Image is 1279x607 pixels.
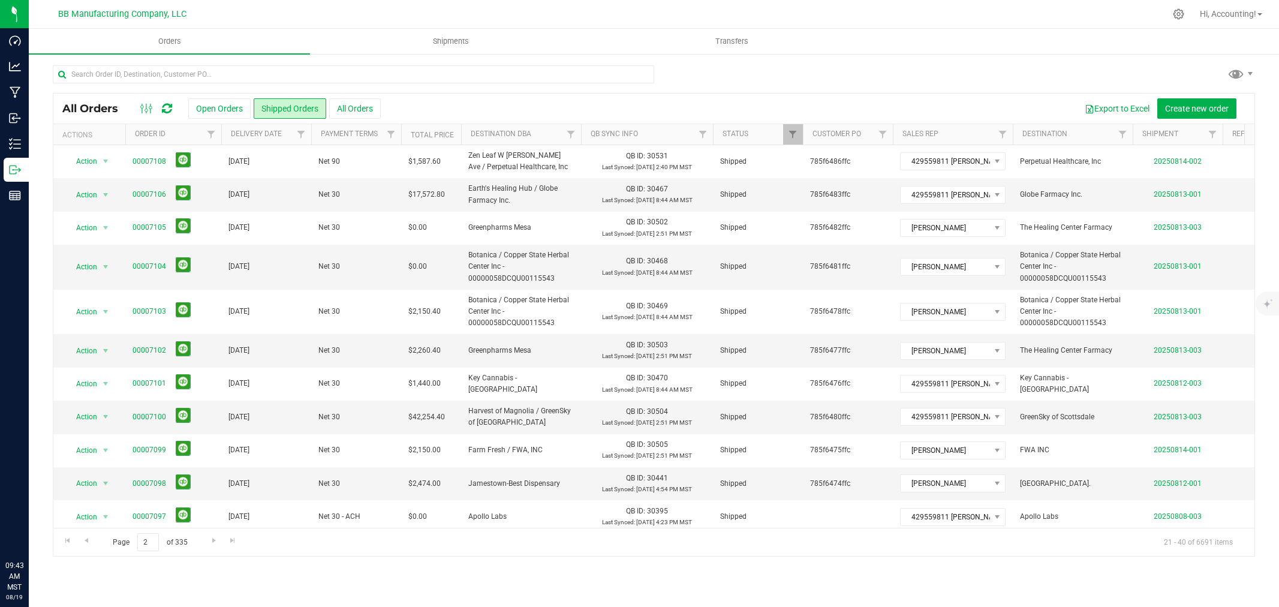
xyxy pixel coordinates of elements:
span: Last Synced: [602,386,635,393]
a: Filter [561,124,581,145]
span: Shipped [720,478,796,489]
span: select [98,153,113,170]
span: [DATE] [228,306,249,317]
span: 30441 [647,474,668,482]
a: Filter [1203,124,1223,145]
span: Last Synced: [602,353,635,359]
span: $1,587.60 [408,156,441,167]
inline-svg: Analytics [9,61,21,73]
span: [DATE] [228,411,249,423]
span: 785f6478ffc [810,306,886,317]
a: 20250814-001 [1154,446,1202,454]
span: Action [65,442,98,459]
inline-svg: Dashboard [9,35,21,47]
span: Shipped [720,222,796,233]
a: Orders [29,29,310,54]
span: $17,572.80 [408,189,445,200]
span: $1,440.00 [408,378,441,389]
span: The Healing Center Farmacy [1020,222,1125,233]
a: Filter [381,124,401,145]
span: select [98,303,113,320]
span: BB Manufacturing Company, LLC [58,9,186,19]
span: Net 30 [318,478,394,489]
a: Go to the last page [224,533,242,549]
span: 21 - 40 of 6691 items [1154,533,1242,551]
span: [DATE] [228,189,249,200]
span: $0.00 [408,261,427,272]
div: Actions [62,131,121,139]
a: Sales Rep [902,130,938,138]
span: [DATE] [228,378,249,389]
span: Zen Leaf W [PERSON_NAME] Ave / Perpetual Healthcare, Inc [468,150,574,173]
span: QB ID: [626,407,645,416]
iframe: Resource center unread badge [35,509,50,524]
a: 20250813-003 [1154,413,1202,421]
span: Jamestown-Best Dispensary [468,478,574,489]
button: Shipped Orders [254,98,326,119]
span: Key Cannabis - [GEOGRAPHIC_DATA] [1020,372,1125,395]
a: 00007100 [133,411,166,423]
a: 00007099 [133,444,166,456]
span: Apollo Labs [1020,511,1125,522]
span: 785f6480ffc [810,411,886,423]
span: 785f6476ffc [810,378,886,389]
span: select [98,187,113,203]
a: Total Price [411,131,454,139]
span: 30504 [647,407,668,416]
span: QB ID: [626,257,645,265]
span: Last Synced: [602,486,635,492]
span: 429559811 [PERSON_NAME] [901,153,990,170]
span: Action [65,408,98,425]
span: [PERSON_NAME] [901,342,990,359]
span: 30469 [647,302,668,310]
span: $2,150.40 [408,306,441,317]
span: [DATE] 8:44 AM MST [636,314,693,320]
span: QB ID: [626,507,645,515]
span: [DATE] [228,261,249,272]
button: Create new order [1157,98,1236,119]
span: Net 30 [318,306,394,317]
inline-svg: Reports [9,190,21,202]
span: select [98,408,113,425]
span: Net 30 [318,189,394,200]
span: Shipped [720,444,796,456]
span: Action [65,220,98,236]
span: Botanica / Copper State Herbal Center Inc - 00000058DCQU00115543 [468,295,574,329]
span: Harvest of Magnolia / GreenSky of [GEOGRAPHIC_DATA] [468,405,574,428]
span: Botanica / Copper State Herbal Center Inc - 00000058DCQU00115543 [1020,295,1125,329]
span: Shipped [720,511,796,522]
a: Payment Terms [321,130,378,138]
span: 429559811 [PERSON_NAME] [901,509,990,525]
span: [DATE] [228,511,249,522]
span: Create new order [1165,104,1229,113]
span: Orders [142,36,197,47]
a: 20250808-003 [1154,512,1202,521]
span: 785f6474ffc [810,478,886,489]
a: Filter [993,124,1013,145]
span: Net 30 [318,411,394,423]
span: Shipments [417,36,485,47]
span: GreenSky of Scottsdale [1020,411,1125,423]
span: QB ID: [626,302,645,310]
inline-svg: Inventory [9,138,21,150]
span: FWA INC [1020,444,1125,456]
span: [DATE] [228,444,249,456]
span: select [98,509,113,525]
span: Key Cannabis - [GEOGRAPHIC_DATA] [468,372,574,395]
span: Last Synced: [602,230,635,237]
span: $2,474.00 [408,478,441,489]
span: Action [65,509,98,525]
a: Customer PO [812,130,861,138]
span: Action [65,153,98,170]
span: 785f6482ffc [810,222,886,233]
span: [DATE] 8:44 AM MST [636,269,693,276]
a: 20250813-001 [1154,262,1202,271]
span: [GEOGRAPHIC_DATA]. [1020,478,1125,489]
span: Action [65,259,98,275]
span: 30505 [647,440,668,449]
span: Shipped [720,156,796,167]
span: Action [65,475,98,492]
a: 00007104 [133,261,166,272]
span: select [98,220,113,236]
span: $42,254.40 [408,411,445,423]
